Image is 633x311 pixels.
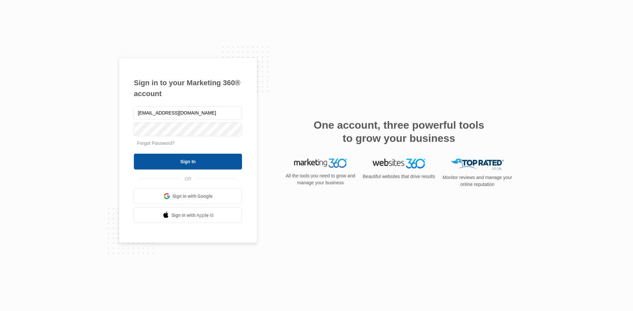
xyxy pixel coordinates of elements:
img: Marketing 360 [294,159,347,168]
input: Email [134,106,242,120]
p: Monitor reviews and manage your online reputation [440,174,514,188]
span: OR [180,175,196,182]
a: Sign in with Google [134,188,242,204]
span: Sign in with Google [172,193,213,200]
span: Sign in with Apple Id [171,212,214,219]
a: Sign in with Apple Id [134,207,242,223]
a: Forgot Password? [137,141,175,146]
p: Beautiful websites that drive results [362,173,436,180]
h1: Sign in to your Marketing 360® account [134,77,242,99]
h2: One account, three powerful tools to grow your business [312,118,486,145]
p: All the tools you need to grow and manage your business [284,172,357,186]
input: Sign In [134,154,242,169]
img: Websites 360 [373,159,425,168]
img: Top Rated Local [451,159,504,169]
